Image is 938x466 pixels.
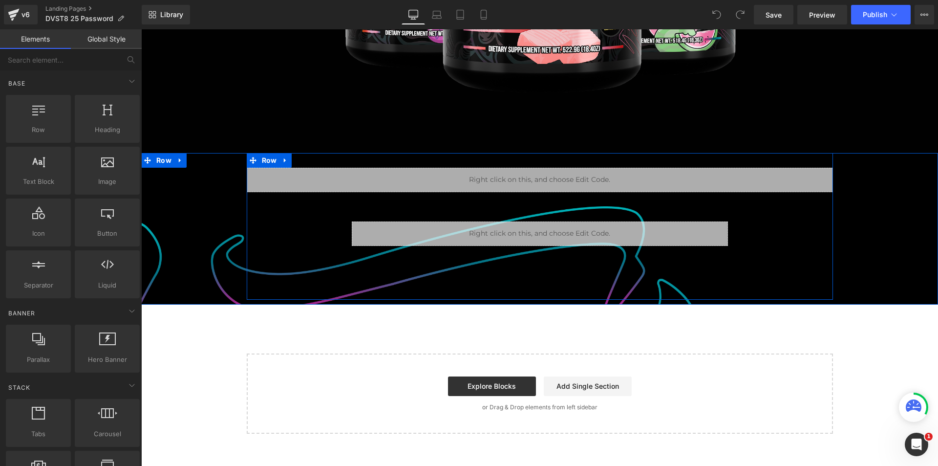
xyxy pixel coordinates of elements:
[9,228,68,239] span: Icon
[402,5,425,24] a: Desktop
[925,433,933,441] span: 1
[20,8,32,21] div: v6
[448,5,472,24] a: Tablet
[9,355,68,365] span: Parallax
[78,177,137,187] span: Image
[45,5,142,13] a: Landing Pages
[142,5,190,24] a: New Library
[863,11,887,19] span: Publish
[766,10,782,20] span: Save
[4,5,38,24] a: v6
[78,228,137,239] span: Button
[7,383,31,392] span: Stack
[425,5,448,24] a: Laptop
[809,10,835,20] span: Preview
[472,5,495,24] a: Mobile
[160,10,183,19] span: Library
[307,347,395,367] a: Explore Blocks
[45,15,113,22] span: DVST8 25 Password
[13,124,33,138] span: Row
[915,5,934,24] button: More
[121,375,676,381] p: or Drag & Drop elements from left sidebar
[71,29,142,49] a: Global Style
[78,429,137,439] span: Carousel
[905,433,928,456] iframe: Intercom live chat
[7,79,26,88] span: Base
[730,5,750,24] button: Redo
[9,177,68,187] span: Text Block
[9,125,68,135] span: Row
[33,124,45,138] a: Expand / Collapse
[9,280,68,290] span: Separator
[851,5,911,24] button: Publish
[9,429,68,439] span: Tabs
[78,125,137,135] span: Heading
[7,309,36,318] span: Banner
[403,347,490,367] a: Add Single Section
[138,124,150,138] a: Expand / Collapse
[118,124,138,138] span: Row
[78,355,137,365] span: Hero Banner
[78,280,137,290] span: Liquid
[797,5,847,24] a: Preview
[707,5,726,24] button: Undo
